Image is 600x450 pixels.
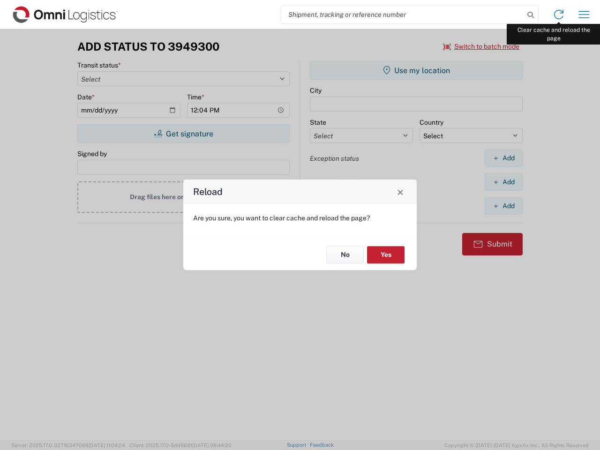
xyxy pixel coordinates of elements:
button: No [326,246,364,263]
h4: Reload [193,185,223,199]
p: Are you sure, you want to clear cache and reload the page? [193,214,407,222]
input: Shipment, tracking or reference number [281,6,524,23]
button: Yes [367,246,405,263]
button: Close [394,185,407,198]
